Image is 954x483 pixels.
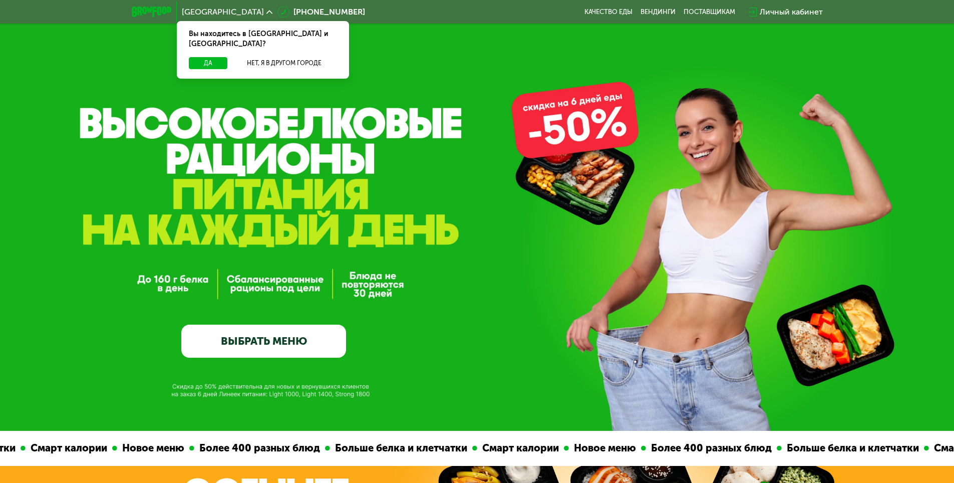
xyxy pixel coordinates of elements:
div: Более 400 разных блюд [184,440,315,456]
div: Новое меню [107,440,179,456]
a: ВЫБРАТЬ МЕНЮ [181,325,346,358]
div: Смарт калории [467,440,554,456]
div: Больше белка и клетчатки [320,440,462,456]
a: Вендинги [641,8,676,16]
div: Более 400 разных блюд [636,440,767,456]
div: поставщикам [684,8,735,16]
div: Личный кабинет [760,6,823,18]
div: Вы находитесь в [GEOGRAPHIC_DATA] и [GEOGRAPHIC_DATA]? [177,21,349,57]
div: Новое меню [559,440,631,456]
button: Нет, я в другом городе [231,57,337,69]
a: Качество еды [584,8,632,16]
div: Смарт калории [16,440,102,456]
div: Больше белка и клетчатки [772,440,914,456]
button: Да [189,57,227,69]
a: [PHONE_NUMBER] [277,6,365,18]
span: [GEOGRAPHIC_DATA] [182,8,264,16]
